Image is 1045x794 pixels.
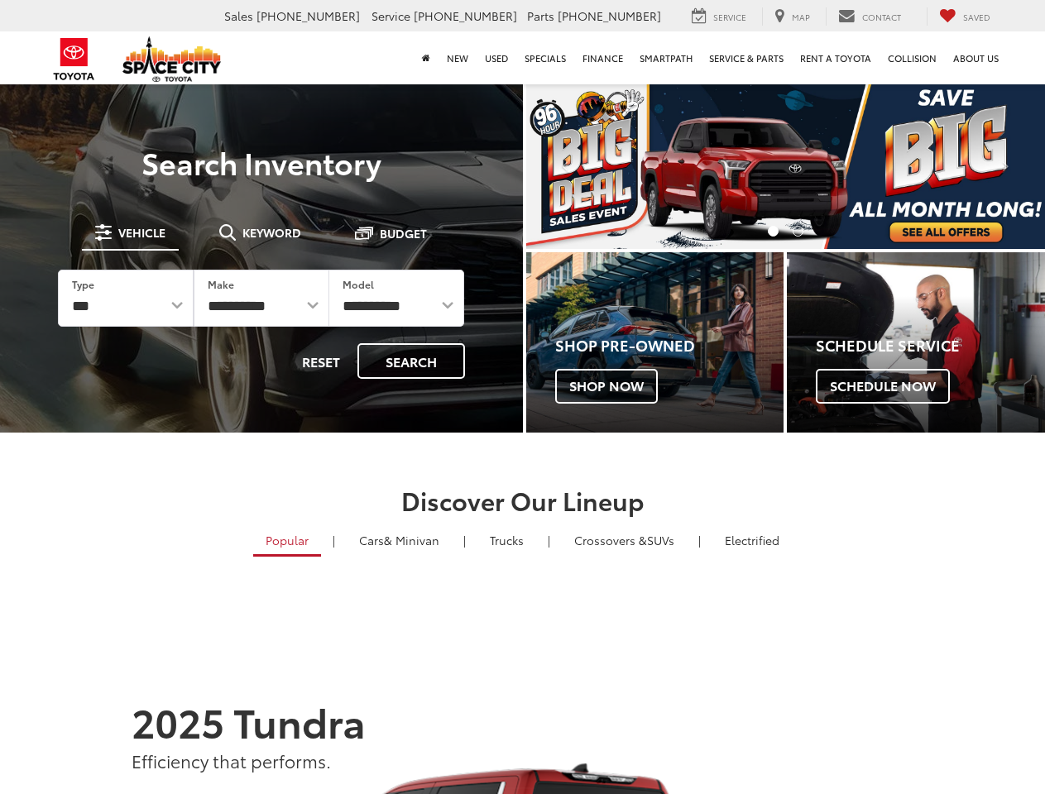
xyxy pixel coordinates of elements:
p: Efficiency that performs. [132,749,913,772]
strong: 2025 Tundra [132,692,366,749]
span: & Minivan [384,532,439,548]
li: | [328,532,339,548]
a: Finance [574,31,631,84]
li: Go to slide number 1. [768,226,779,237]
li: | [694,532,705,548]
a: Schedule Service Schedule Now [787,252,1045,433]
span: Schedule Now [816,369,950,404]
label: Type [72,277,94,291]
span: Service [372,7,410,24]
img: Toyota [43,32,105,86]
h3: Search Inventory [35,146,488,179]
span: Saved [963,11,990,23]
button: Search [357,343,465,379]
a: Shop Pre-Owned Shop Now [526,252,784,433]
span: [PHONE_NUMBER] [256,7,360,24]
span: Crossovers & [574,532,647,548]
a: Electrified [712,526,792,554]
span: Service [713,11,746,23]
button: Click to view previous picture. [526,116,604,216]
a: My Saved Vehicles [927,7,1003,26]
span: [PHONE_NUMBER] [414,7,517,24]
a: Popular [253,526,321,557]
a: Contact [826,7,913,26]
a: Cars [347,526,452,554]
a: New [439,31,477,84]
a: Map [762,7,822,26]
label: Model [343,277,374,291]
button: Click to view next picture. [967,116,1045,216]
div: Toyota [526,252,784,433]
a: About Us [945,31,1007,84]
div: Toyota [787,252,1045,433]
span: Keyword [242,227,301,238]
li: | [459,532,470,548]
h4: Shop Pre-Owned [555,337,784,354]
span: Budget [380,227,427,239]
a: Rent a Toyota [792,31,880,84]
span: Map [792,11,810,23]
a: Home [414,31,439,84]
a: SmartPath [631,31,701,84]
a: Service [679,7,759,26]
span: Shop Now [555,369,658,404]
a: Used [477,31,516,84]
span: Contact [862,11,901,23]
h2: Discover Our Lineup [51,486,995,514]
li: Go to slide number 2. [793,226,803,237]
a: Specials [516,31,574,84]
li: | [544,532,554,548]
span: Sales [224,7,253,24]
span: [PHONE_NUMBER] [558,7,661,24]
a: Service & Parts [701,31,792,84]
a: Trucks [477,526,536,554]
img: Space City Toyota [122,36,222,82]
h4: Schedule Service [816,337,1045,354]
span: Vehicle [118,227,165,238]
span: Parts [527,7,554,24]
button: Reset [288,343,354,379]
a: Collision [880,31,945,84]
label: Make [208,277,234,291]
a: SUVs [562,526,687,554]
